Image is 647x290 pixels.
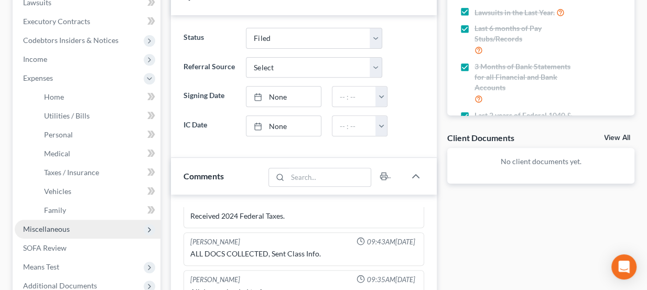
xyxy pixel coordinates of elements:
[23,73,53,82] span: Expenses
[23,243,67,252] span: SOFA Review
[44,111,90,120] span: Utilities / Bills
[44,149,70,158] span: Medical
[44,130,73,139] span: Personal
[475,61,579,93] span: 3 Months of Bank Statements for all Financial and Bank Accounts
[23,36,118,45] span: Codebtors Insiders & Notices
[246,116,320,136] a: None
[611,254,637,280] div: Open Intercom Messenger
[246,87,320,106] a: None
[288,168,371,186] input: Search...
[190,211,418,221] div: Received 2024 Federal Taxes.
[44,206,66,214] span: Family
[36,106,160,125] a: Utilities / Bills
[23,224,70,233] span: Miscellaneous
[36,144,160,163] a: Medical
[36,88,160,106] a: Home
[36,182,160,201] a: Vehicles
[190,275,240,285] div: [PERSON_NAME]
[23,281,97,290] span: Additional Documents
[332,116,376,136] input: -- : --
[36,125,160,144] a: Personal
[36,201,160,220] a: Family
[178,57,241,78] label: Referral Source
[23,262,59,271] span: Means Test
[190,249,418,259] div: ALL DOCS COLLECTED, Sent Class Info.
[184,171,224,181] span: Comments
[44,92,64,101] span: Home
[44,168,99,177] span: Taxes / Insurance
[178,115,241,136] label: IC Date
[23,55,47,63] span: Income
[475,110,579,152] span: Last 2 years of Federal 1040 & State 511 Tax forms. (only submitting W2 is not acceptable)
[190,237,240,247] div: [PERSON_NAME]
[178,86,241,107] label: Signing Date
[604,134,630,142] a: View All
[367,275,415,285] span: 09:35AM[DATE]
[178,28,241,49] label: Status
[367,237,415,247] span: 09:43AM[DATE]
[447,132,514,143] div: Client Documents
[36,163,160,182] a: Taxes / Insurance
[23,17,90,26] span: Executory Contracts
[44,187,71,196] span: Vehicles
[332,87,376,106] input: -- : --
[475,23,579,44] span: Last 6 months of Pay Stubs/Records
[475,7,555,18] span: Lawsuits in the Last Year.
[15,239,160,257] a: SOFA Review
[15,12,160,31] a: Executory Contracts
[456,156,626,167] p: No client documents yet.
